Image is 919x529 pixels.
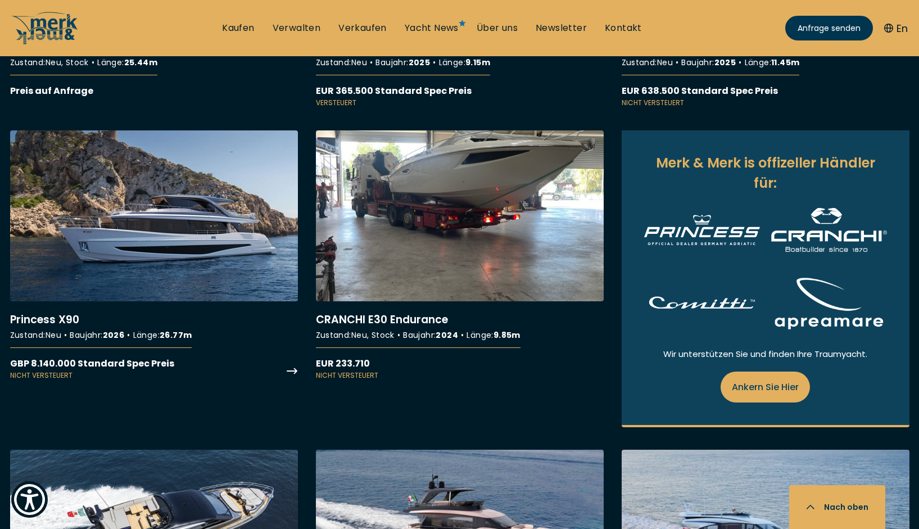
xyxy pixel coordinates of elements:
img: Princess Yachts [644,215,760,245]
button: Nach oben [789,485,885,529]
a: More details aboutPrincess X90 [10,130,298,381]
a: Ankern Sie Hier [721,372,810,403]
a: Verkaufen [338,22,387,34]
h2: Merk & Merk is offizeller Händler für: [644,153,887,193]
a: Verwalten [273,22,321,34]
a: Yacht News [405,22,459,34]
a: More details aboutCRANCHI E30 Endurance [316,130,604,381]
a: Über uns [477,22,518,34]
img: Comitti [644,295,760,312]
a: Kaufen [222,22,254,34]
p: Wir unterstützen Sie und finden Ihre Traumyacht. [644,347,887,360]
a: Newsletter [536,22,587,34]
button: En [884,21,908,36]
img: Cranchi [771,208,887,252]
a: Kontakt [605,22,642,34]
a: Anfrage senden [785,16,873,40]
span: Ankern Sie Hier [732,380,799,394]
button: Show Accessibility Preferences [11,481,48,518]
span: Anfrage senden [798,22,861,34]
img: Apreamare [771,274,887,333]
